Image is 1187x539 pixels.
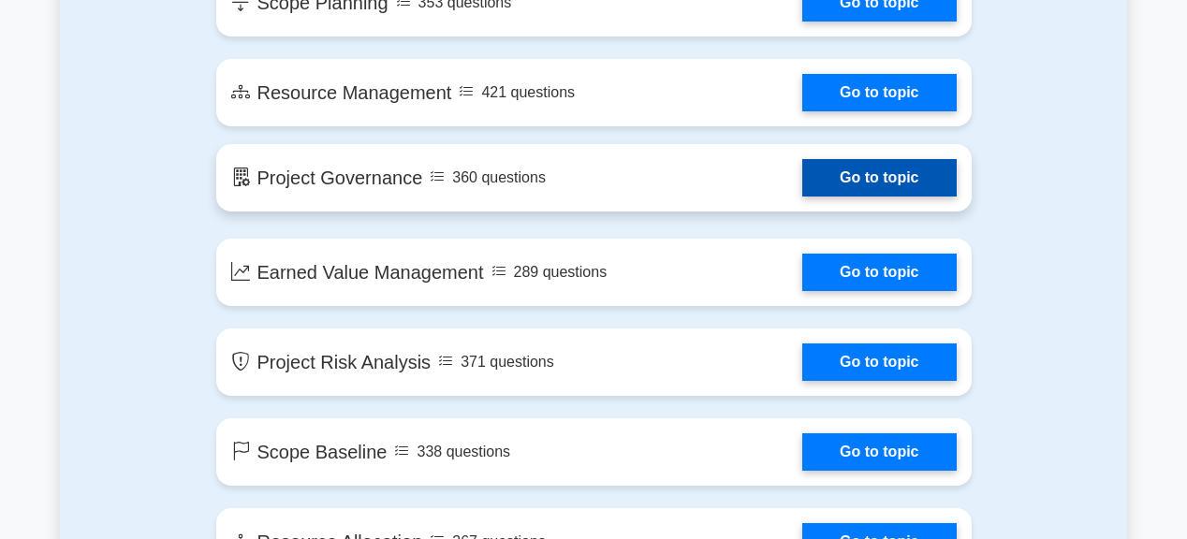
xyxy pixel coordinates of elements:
[802,433,956,471] a: Go to topic
[802,159,956,197] a: Go to topic
[802,254,956,291] a: Go to topic
[802,74,956,111] a: Go to topic
[802,343,956,381] a: Go to topic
